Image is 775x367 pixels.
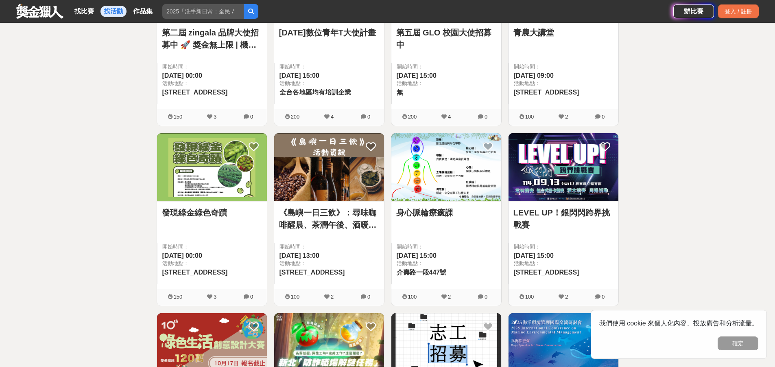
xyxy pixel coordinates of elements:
[673,4,714,18] a: 辦比賽
[279,63,379,71] span: 開始時間：
[514,79,613,88] span: 活動地點：
[514,259,613,268] span: 活動地點：
[565,294,568,300] span: 2
[525,114,534,120] span: 100
[162,89,228,96] span: [STREET_ADDRESS]
[514,63,613,71] span: 開始時間：
[214,114,216,120] span: 3
[291,114,300,120] span: 200
[367,294,370,300] span: 0
[157,133,267,201] img: Cover Image
[397,259,496,268] span: 活動地點：
[71,6,97,17] a: 找比賽
[214,294,216,300] span: 3
[448,294,451,300] span: 2
[396,26,496,51] a: 第五屆 GLO 校園大使招募中
[162,243,262,251] span: 開始時間：
[514,269,579,276] span: [STREET_ADDRESS]
[162,26,262,51] a: 第二屆 zingala 品牌大使招募中 🚀 獎金無上限 | 機票免費送 | 購物金月月領
[565,114,568,120] span: 2
[279,79,379,88] span: 活動地點：
[279,89,351,96] span: 全台各地區均有培訓企業
[514,243,613,251] span: 開始時間：
[525,294,534,300] span: 100
[602,294,605,300] span: 0
[397,89,403,96] span: 無
[396,207,496,219] a: 身心脈輪療癒課
[397,252,437,259] span: [DATE] 15:00
[397,79,496,88] span: 活動地點：
[291,294,300,300] span: 100
[408,114,417,120] span: 200
[331,294,334,300] span: 2
[408,294,417,300] span: 100
[602,114,605,120] span: 0
[130,6,156,17] a: 作品集
[100,6,127,17] a: 找活動
[162,269,228,276] span: [STREET_ADDRESS]
[448,114,451,120] span: 4
[279,207,379,231] a: 《島嶼一日三飲》：尋味咖啡醒晨、茶潤午後、酒暖夜晚風土故事
[397,269,447,276] span: 介壽路一段447號
[279,252,319,259] span: [DATE] 13:00
[174,114,183,120] span: 150
[331,114,334,120] span: 4
[514,252,554,259] span: [DATE] 15:00
[509,133,618,201] img: Cover Image
[599,320,758,327] span: 我們使用 cookie 來個人化內容、投放廣告和分析流量。
[279,243,379,251] span: 開始時間：
[162,79,262,88] span: 活動地點：
[367,114,370,120] span: 0
[279,259,379,268] span: 活動地點：
[513,207,613,231] a: LEVEL UP！銀閃閃跨界挑戰賽
[279,72,319,79] span: [DATE] 15:00
[279,26,379,39] a: [DATE]數位青年T大使計畫
[391,133,501,201] img: Cover Image
[718,4,759,18] div: 登入 / 註冊
[250,114,253,120] span: 0
[513,26,613,39] a: 青農大講堂
[162,259,262,268] span: 活動地點：
[718,336,758,350] button: 確定
[397,63,496,71] span: 開始時間：
[162,252,202,259] span: [DATE] 00:00
[162,207,262,219] a: 發現綠金綠色奇蹟
[162,4,244,19] input: 2025「洗手新日常：全民 ALL IN」洗手歌全台徵選
[162,72,202,79] span: [DATE] 00:00
[162,63,262,71] span: 開始時間：
[485,294,487,300] span: 0
[250,294,253,300] span: 0
[397,243,496,251] span: 開始時間：
[279,269,345,276] span: [STREET_ADDRESS]
[274,133,384,201] img: Cover Image
[514,89,579,96] span: [STREET_ADDRESS]
[485,114,487,120] span: 0
[514,72,554,79] span: [DATE] 09:00
[397,72,437,79] span: [DATE] 15:00
[174,294,183,300] span: 150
